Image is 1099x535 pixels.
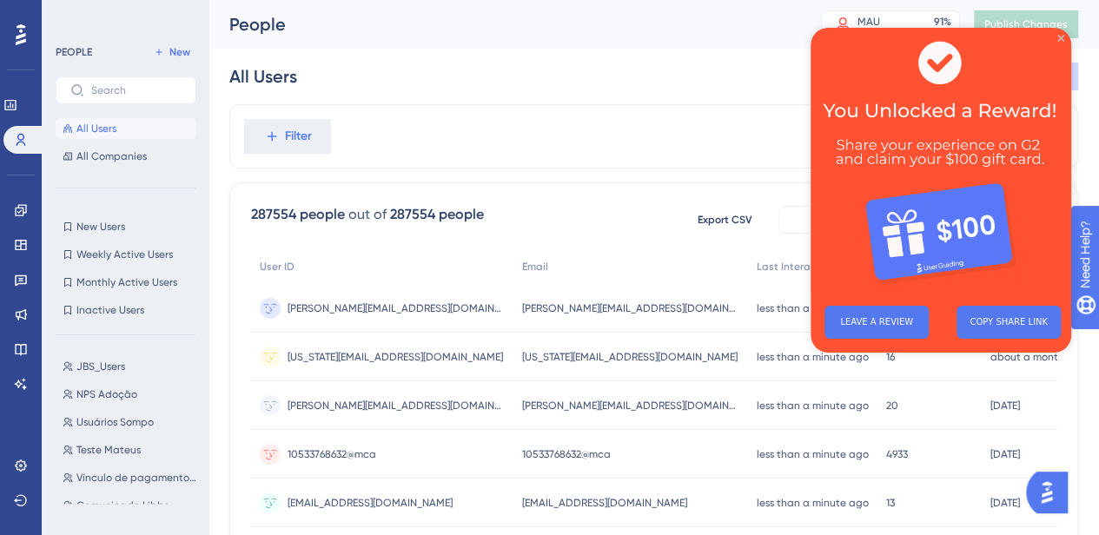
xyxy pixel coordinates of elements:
span: 4933 [886,447,908,461]
button: New [148,42,196,63]
button: Usuários Sompo [56,412,207,433]
input: Search [91,84,182,96]
button: All Companies [56,146,196,167]
button: Comunicado Libbs [56,495,207,516]
span: Usuários Sompo [76,415,154,429]
time: less than a minute ago [757,448,869,460]
span: [PERSON_NAME][EMAIL_ADDRESS][DOMAIN_NAME] [288,301,505,315]
span: Vínculo de pagamentos aos fornecedores (4 contas -admin) [76,471,200,485]
span: 16 [886,350,895,364]
span: 10533768632@mca [522,447,611,461]
button: Weekly Active Users [56,244,196,265]
span: NPS Adoção [76,387,137,401]
span: Need Help? [41,4,109,25]
div: People [229,12,778,36]
span: [EMAIL_ADDRESS][DOMAIN_NAME] [288,496,453,510]
span: All Companies [76,149,147,163]
span: [US_STATE][EMAIL_ADDRESS][DOMAIN_NAME] [288,350,503,364]
span: JBS_Users [76,360,125,373]
button: Available Attributes (27) [778,206,1056,234]
div: MAU [857,15,880,29]
time: [DATE] [990,497,1020,509]
div: PEOPLE [56,45,92,59]
span: Inactive Users [76,303,144,317]
span: Monthly Active Users [76,275,177,289]
div: Close Preview [247,7,254,14]
time: less than a minute ago [757,302,869,314]
time: less than a minute ago [757,400,869,412]
span: All Users [76,122,116,135]
button: Filter [244,119,331,154]
time: less than a minute ago [757,351,869,363]
button: LEAVE A REVIEW [14,278,118,311]
span: 20 [886,399,898,413]
span: Filter [285,126,312,147]
iframe: UserGuiding AI Assistant Launcher [1026,466,1078,518]
span: Export CSV [698,213,752,227]
button: New Users [56,216,196,237]
span: Email [522,260,548,274]
button: Publish Changes [974,10,1078,38]
time: [DATE] [990,448,1020,460]
span: Teste Mateus [76,443,141,457]
time: [DATE] [990,400,1020,412]
div: 287554 people [390,204,484,225]
span: 10533768632@mca [288,447,376,461]
span: New Users [76,220,125,234]
span: User ID [260,260,295,274]
div: 91 % [934,15,951,29]
button: COPY SHARE LINK [146,278,250,311]
span: New [169,45,190,59]
span: [US_STATE][EMAIL_ADDRESS][DOMAIN_NAME] [522,350,738,364]
div: out of [348,204,387,225]
span: Comunicado Libbs [76,499,169,512]
button: All Users [56,118,196,139]
span: [EMAIL_ADDRESS][DOMAIN_NAME] [522,496,687,510]
span: Last Interaction [757,260,836,274]
time: less than a minute ago [757,497,869,509]
span: [PERSON_NAME][EMAIL_ADDRESS][DOMAIN_NAME] [522,301,739,315]
button: Inactive Users [56,300,196,320]
button: Teste Mateus [56,439,207,460]
button: Export CSV [681,206,768,234]
span: [PERSON_NAME][EMAIL_ADDRESS][DOMAIN_NAME] [288,399,505,413]
span: Weekly Active Users [76,248,173,261]
button: JBS_Users [56,356,207,377]
time: about a month ago [990,351,1087,363]
div: 287554 people [251,204,345,225]
div: All Users [229,64,297,89]
button: Vínculo de pagamentos aos fornecedores (4 contas -admin) [56,467,207,488]
button: Monthly Active Users [56,272,196,293]
span: [PERSON_NAME][EMAIL_ADDRESS][DOMAIN_NAME] [522,399,739,413]
span: 13 [886,496,895,510]
span: Publish Changes [984,17,1068,31]
button: NPS Adoção [56,384,207,405]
